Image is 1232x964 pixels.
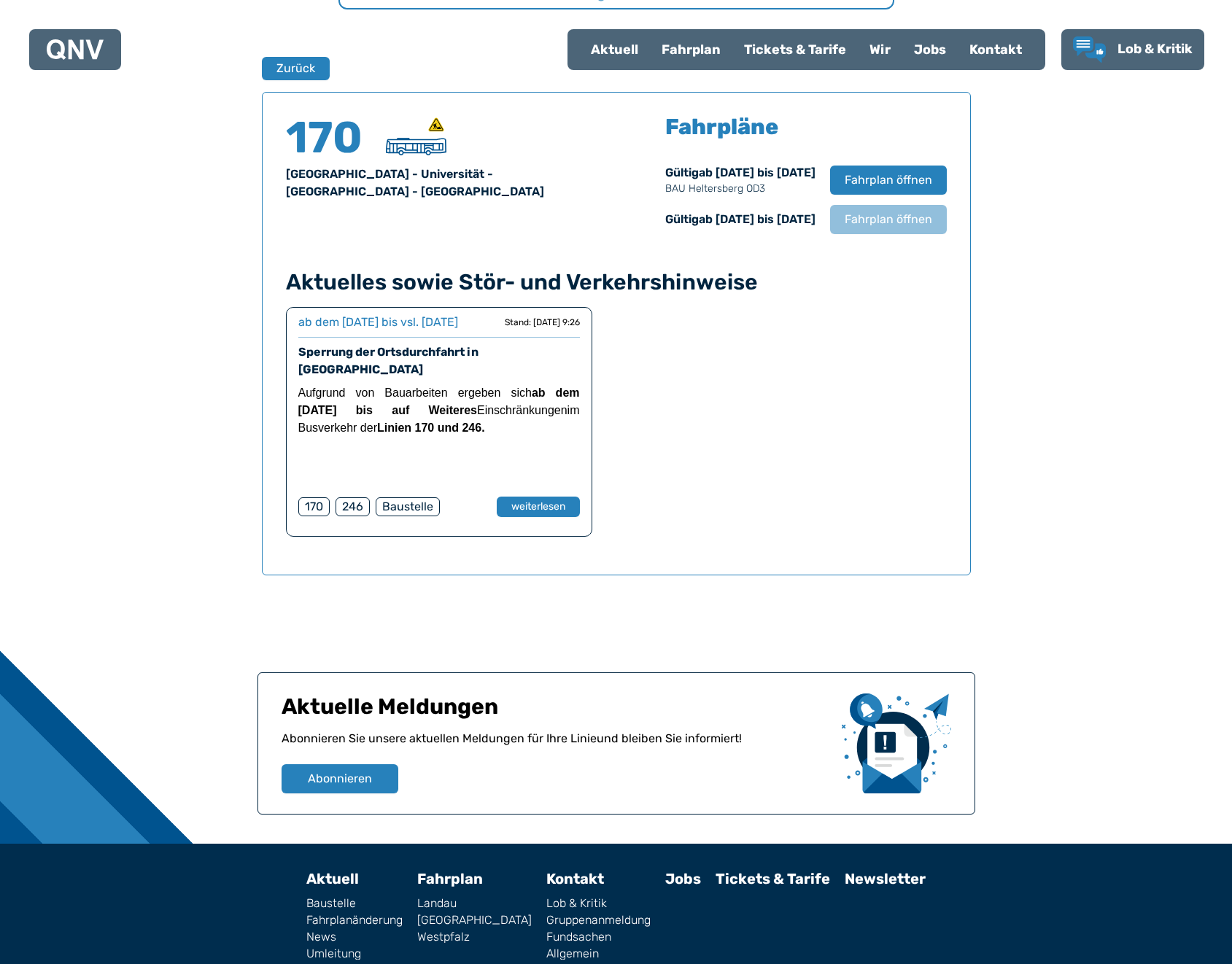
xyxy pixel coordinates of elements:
a: Kontakt [958,31,1034,69]
button: Zurück [262,57,330,80]
a: Newsletter [845,870,926,887]
h1: Aktuelle Meldungen [282,693,830,730]
a: Zurück [262,57,320,80]
a: Westpfalz [417,931,532,943]
a: QNV Logo [47,35,104,64]
h5: Fahrpläne [665,116,778,138]
a: Aktuell [579,31,650,69]
span: Aufgrund von Bauarbeiten ergeben sich im Busverkehr der [298,386,580,434]
div: Baustelle [376,497,440,516]
a: Fahrplan [650,31,732,69]
h4: Aktuelles sowie Stör- und Verkehrshinweise [286,269,947,295]
h4: 170 [286,116,373,160]
a: Umleitung [306,948,403,960]
img: Überlandbus [386,138,446,155]
a: Lob & Kritik [546,898,651,909]
a: Gruppenanmeldung [546,914,651,926]
div: 246 [336,497,370,516]
a: Jobs [665,870,701,887]
a: News [306,931,403,943]
div: Gültig ab [DATE] bis [DATE] [665,164,815,196]
span: Fahrplan öffnen [845,171,932,189]
div: ab dem [DATE] bis vsl. [DATE] [298,314,458,331]
button: Fahrplan öffnen [830,205,947,234]
button: Fahrplan öffnen [830,166,947,195]
span: Abonnieren [308,770,372,788]
a: Tickets & Tarife [732,31,858,69]
a: Aktuell [306,870,359,887]
a: Fahrplanänderung [306,914,403,926]
span: Fahrplan öffnen [845,211,932,228]
a: Kontakt [546,870,604,887]
button: Abonnieren [282,764,398,793]
div: 170 [298,497,330,516]
a: Tickets & Tarife [716,870,830,887]
a: Jobs [902,31,958,69]
a: Baustelle [306,898,403,909]
span: Einschränkungen [477,404,567,416]
a: Sperrung der Ortsdurchfahrt in [GEOGRAPHIC_DATA] [298,345,479,376]
img: newsletter [842,693,951,793]
a: Lob & Kritik [1073,36,1193,63]
a: Allgemein [546,948,651,960]
a: Fundsachen [546,931,651,943]
p: Abonnieren Sie unsere aktuellen Meldungen für Ihre Linie und bleiben Sie informiert! [282,730,830,764]
img: QNV Logo [47,39,104,60]
a: Fahrplan [417,870,483,887]
div: Gültig ab [DATE] bis [DATE] [665,211,815,228]
a: [GEOGRAPHIC_DATA] [417,914,532,926]
a: Landau [417,898,532,909]
strong: Linien 170 und 246. [377,421,485,434]
button: weiterlesen [497,497,580,517]
strong: ab dem [DATE] bis auf Weiteres [298,386,580,416]
a: Wir [858,31,902,69]
div: Stand: [DATE] 9:26 [505,316,580,328]
p: BAU Heltersberg OD3 [665,182,815,196]
span: Lob & Kritik [1117,41,1193,57]
div: [GEOGRAPHIC_DATA] - Universität - [GEOGRAPHIC_DATA] - [GEOGRAPHIC_DATA] [286,166,599,201]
